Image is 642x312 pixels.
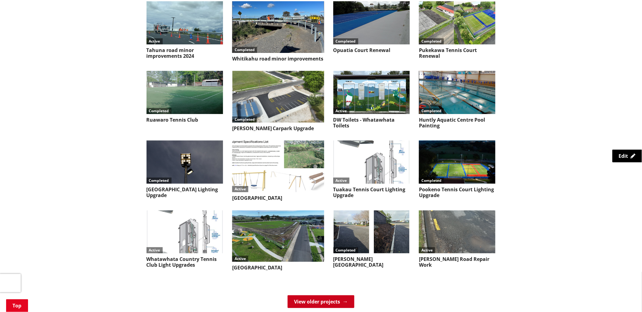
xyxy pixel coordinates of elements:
[333,210,410,268] a: Completed[PERSON_NAME][GEOGRAPHIC_DATA]
[333,187,410,198] h3: Tuakau Tennis Court Lighting Upgrade
[147,178,172,184] div: Completed
[419,210,495,268] a: Active[PERSON_NAME] Road Repair Work
[333,140,410,183] img: PR-22173 Tuakau Tennis Court Lighting Upgrade
[419,108,444,114] div: Completed
[147,210,223,253] img: PR-22204 Whatawhata Country Tennis Club LIght Upgrades
[147,71,223,123] a: CompletedRuawaro Tennis Club
[232,116,257,123] div: Completed
[419,47,495,59] h3: Pukekawa Tennis Court Renewal
[333,210,410,253] img: PR-24267 Bob Byrne Memoral Park Carpark After
[147,210,223,268] a: ActiveWhatawhata Country Tennis Club Light Upgrades
[333,247,358,253] div: Completed
[147,47,223,59] h3: Tahuna road minor improvements 2024
[147,247,163,253] div: Active
[419,117,495,129] h3: Huntly Aquatic Centre Pool Painting
[419,1,495,44] img: Pukekawa Courts Feb 2024 10
[419,71,495,114] img: PR-24002 Huntly Aquatic Centre Pool Painting 2
[147,187,223,198] h3: [GEOGRAPHIC_DATA] Lighting Upgrade
[147,71,223,114] img: Ruawaro Tennis Courts 1
[232,71,324,123] img: PR-21169 Dr John Lightbody Carpark
[232,1,324,53] img: Whitikahu Road May 2024
[147,140,223,198] a: Completed[GEOGRAPHIC_DATA] Lighting Upgrade
[419,140,495,183] img: Pookeno Tennis Court Lighting May 2024 2
[147,108,172,114] div: Completed
[419,256,495,268] h3: [PERSON_NAME] Road Repair Work
[232,256,248,262] div: Active
[232,210,324,271] a: Active[GEOGRAPHIC_DATA]
[419,38,444,44] div: Completed
[333,117,410,129] h3: DW Toilets - Whatawhata Toilets
[419,187,495,198] h3: Pookeno Tennis Court Lighting Upgrade
[612,150,642,162] a: Edit
[333,1,410,44] img: Opuatia Courts 6
[619,153,628,159] span: Edit
[232,126,324,131] h3: [PERSON_NAME] Carpark Upgrade
[333,108,349,114] div: Active
[232,140,324,201] a: Active[GEOGRAPHIC_DATA]
[333,140,410,198] a: ActiveTuakau Tennis Court Lighting Upgrade
[232,265,324,271] h3: [GEOGRAPHIC_DATA]
[333,71,410,129] a: ActiveDW Toilets - Whatawhata Toilets
[147,256,223,268] h3: Whatawhata Country Tennis Club Light Upgrades
[333,71,410,114] img: PR-24000 Whatawhata Toilets
[232,195,324,201] h3: [GEOGRAPHIC_DATA]
[333,38,358,44] div: Completed
[288,295,354,308] a: View older projects
[614,286,636,308] iframe: Messenger Launcher
[232,186,248,192] div: Active
[232,210,324,262] img: PR-22241 Buckland Road Recreational Reserve 3
[232,1,324,62] a: CompletedWhitikahu road minor improvements
[333,47,410,53] h3: Opuatia Court Renewal
[419,140,495,198] a: CompletedPookeno Tennis Court Lighting Upgrade
[147,1,223,59] a: ActiveTahuna road minor improvements 2024
[419,178,444,184] div: Completed
[232,56,324,62] h3: Whitikahu road minor improvements
[333,1,410,53] a: CompletedOpuatia Court Renewal
[333,178,349,184] div: Active
[232,71,324,131] a: Completed[PERSON_NAME] Carpark Upgrade
[147,117,223,123] h3: Ruawaro Tennis Club
[147,1,223,44] img: Tahuna Road Feb 2024
[6,299,28,312] a: Top
[232,47,257,53] div: Completed
[419,210,495,253] img: Scott Road TK Repair Work 1
[147,38,163,44] div: Active
[419,1,495,59] a: CompletedPukekawa Tennis Court Renewal
[419,247,435,253] div: Active
[147,140,223,183] img: Paterson Park Feb 2024 2
[333,256,410,268] h3: [PERSON_NAME][GEOGRAPHIC_DATA]
[232,140,324,192] img: Greenslade Reserve Playground Final Design
[419,71,495,129] a: CompletedHuntly Aquatic Centre Pool Painting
